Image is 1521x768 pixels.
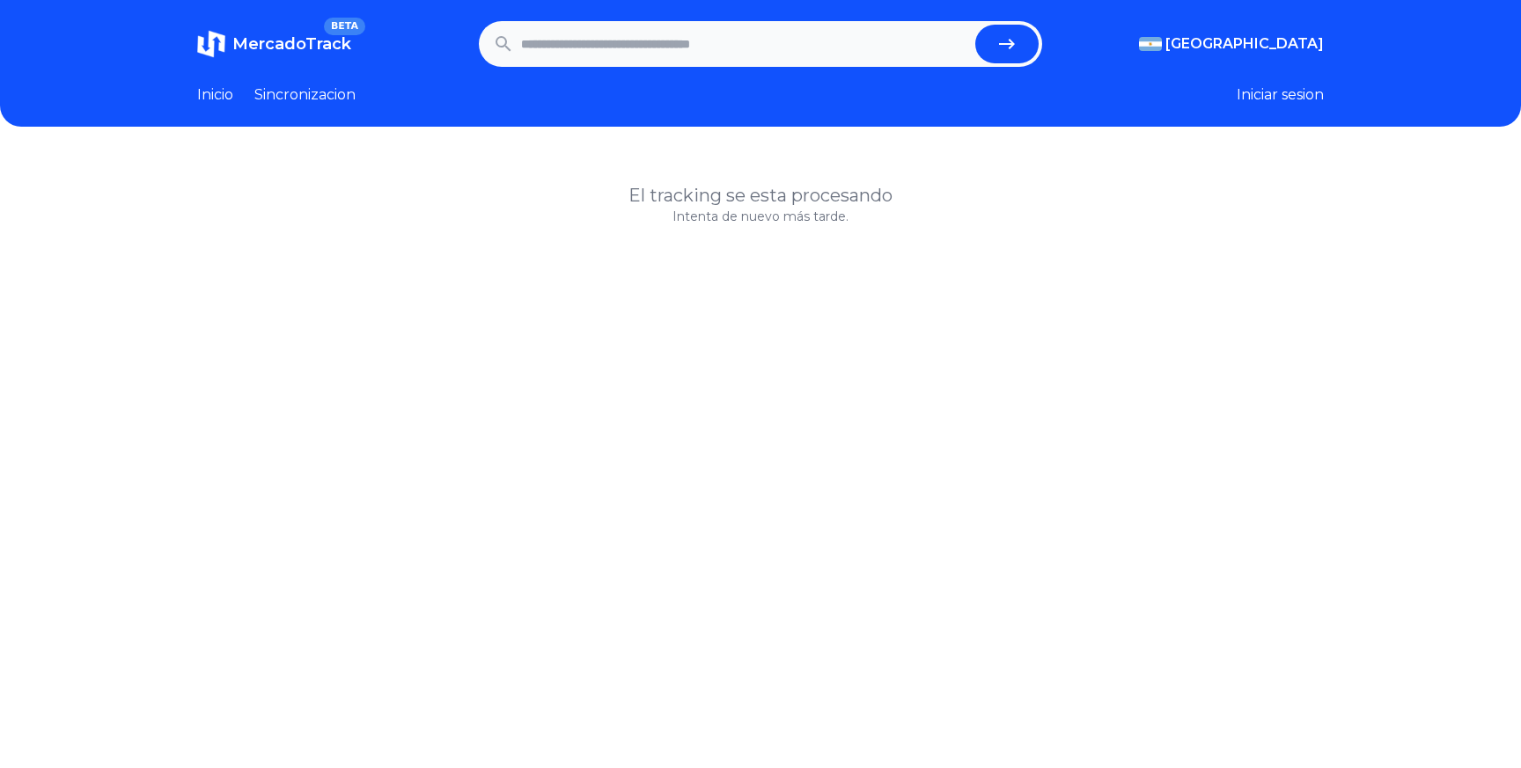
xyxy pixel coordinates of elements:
[254,84,356,106] a: Sincronizacion
[197,208,1324,225] p: Intenta de nuevo más tarde.
[1139,33,1324,55] button: [GEOGRAPHIC_DATA]
[232,34,351,54] span: MercadoTrack
[197,183,1324,208] h1: El tracking se esta procesando
[1139,37,1162,51] img: Argentina
[1237,84,1324,106] button: Iniciar sesion
[1165,33,1324,55] span: [GEOGRAPHIC_DATA]
[197,30,225,58] img: MercadoTrack
[324,18,365,35] span: BETA
[197,84,233,106] a: Inicio
[197,30,351,58] a: MercadoTrackBETA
